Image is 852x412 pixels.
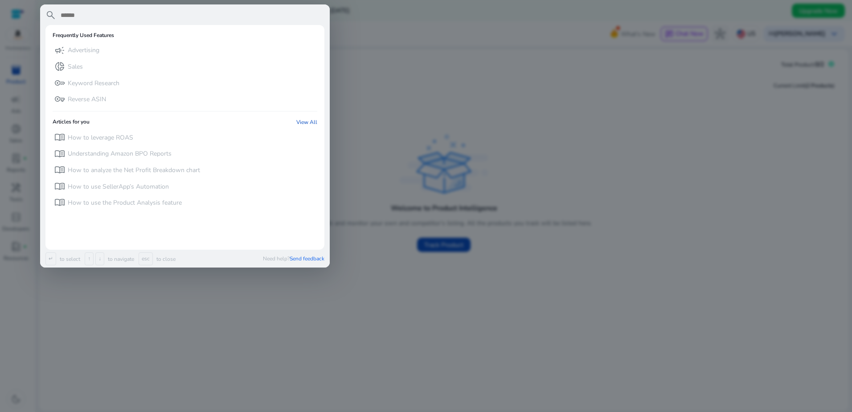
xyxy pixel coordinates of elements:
[54,45,65,56] span: campaign
[54,197,65,208] span: menu_book
[95,252,104,265] span: ↓
[68,198,182,207] p: How to use the Product Analysis feature
[54,78,65,88] span: key
[263,255,324,262] p: Need help?
[68,166,200,175] p: How to analyze the Net Profit Breakdown chart
[106,255,134,263] p: to navigate
[68,46,99,55] p: Advertising
[45,10,56,21] span: search
[68,79,119,88] p: Keyword Research
[54,61,65,72] span: donut_small
[68,182,169,191] p: How to use SellerApp’s Automation
[54,94,65,104] span: vpn_key
[54,165,65,175] span: menu_book
[68,149,172,158] p: Understanding Amazon BPO Reports
[53,119,90,126] h6: Articles for you
[45,252,56,265] span: ↵
[290,255,324,262] span: Send feedback
[53,32,114,38] h6: Frequently Used Features
[85,252,94,265] span: ↑
[68,62,83,71] p: Sales
[58,255,80,263] p: to select
[296,119,317,126] a: View All
[68,95,106,104] p: Reverse ASIN
[54,132,65,143] span: menu_book
[155,255,176,263] p: to close
[68,133,133,142] p: How to leverage ROAS
[139,252,153,265] span: esc
[54,148,65,159] span: menu_book
[54,181,65,192] span: menu_book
